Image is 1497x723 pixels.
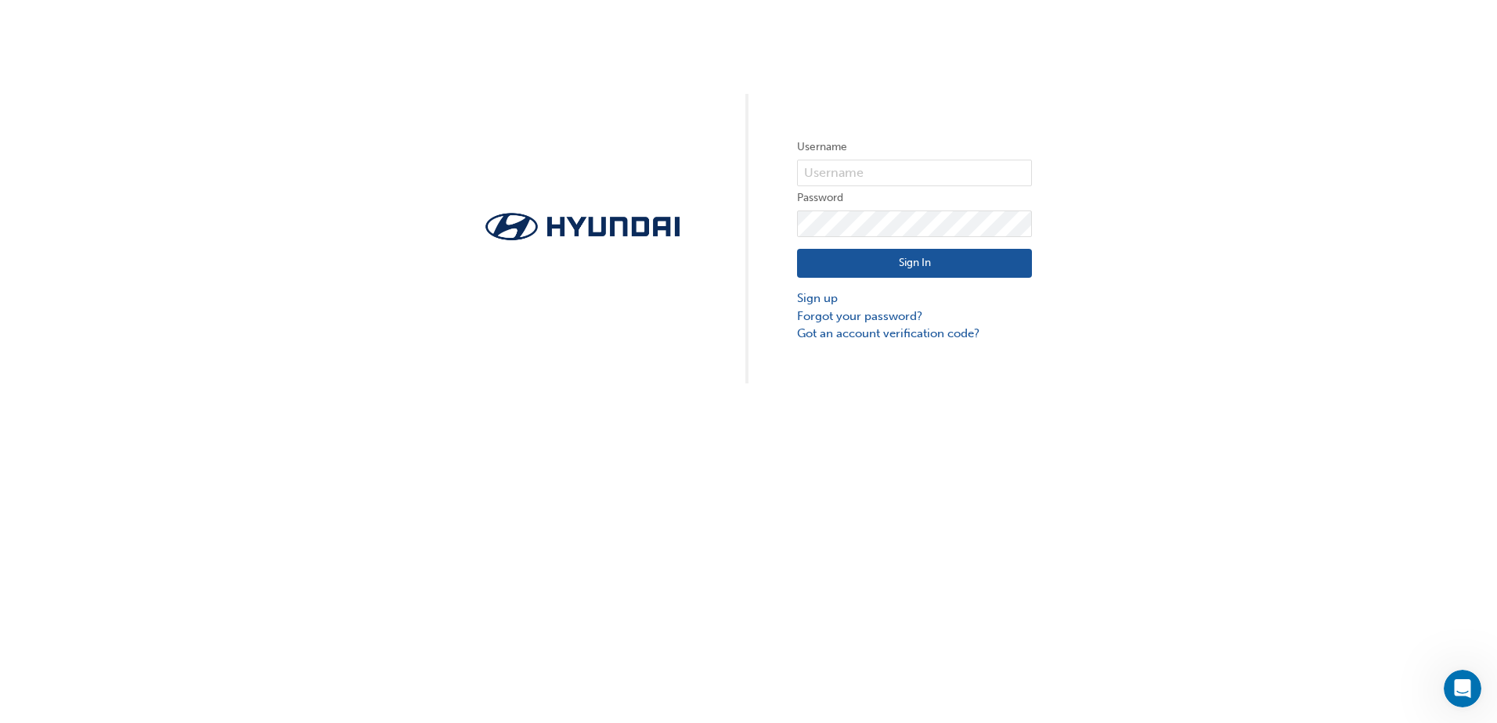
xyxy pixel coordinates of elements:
img: Trak [465,208,700,245]
input: Username [797,160,1032,186]
button: Sign In [797,249,1032,279]
iframe: Intercom live chat [1444,670,1481,707]
a: Sign up [797,290,1032,308]
label: Username [797,138,1032,156]
label: Password [797,189,1032,207]
a: Got an account verification code? [797,325,1032,343]
a: Forgot your password? [797,308,1032,326]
